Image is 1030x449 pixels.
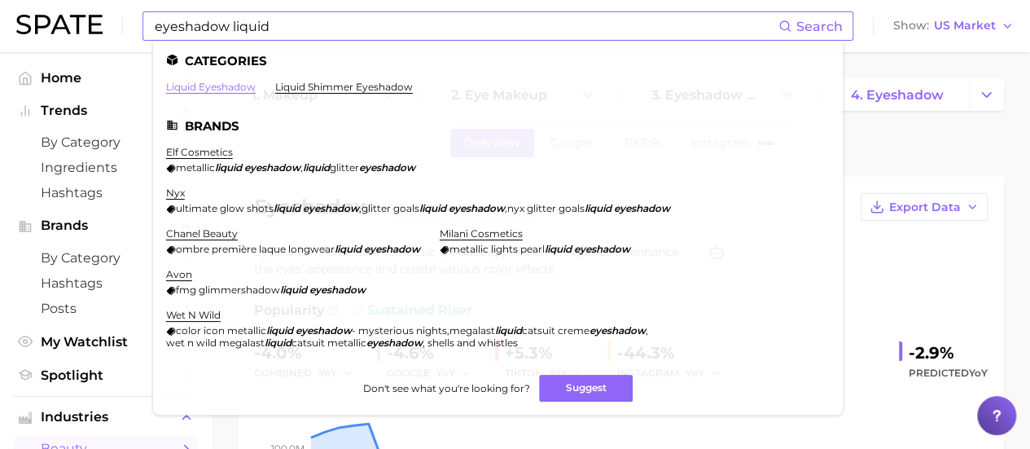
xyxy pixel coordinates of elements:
[166,227,238,240] a: chanel beauty
[545,243,572,255] em: liquid
[362,202,419,214] span: glitter goals
[153,12,778,40] input: Search here for a brand, industry, or ingredient
[166,324,810,349] div: , ,
[166,146,233,158] a: elf cosmetics
[495,324,522,337] em: liquid
[166,81,256,93] a: liquid eyeshadow
[362,382,529,394] span: Don't see what you're looking for?
[585,202,611,214] em: liquid
[423,337,518,349] span: , shells and whistles
[41,160,171,175] span: Ingredients
[166,119,830,133] li: Brands
[851,87,944,103] span: 4. eyeshadow
[13,271,199,296] a: Hashtags
[41,134,171,150] span: by Category
[41,368,171,383] span: Spotlight
[13,130,199,155] a: by Category
[166,54,830,68] li: Categories
[244,161,300,174] em: eyeshadow
[176,202,274,214] span: ultimate glow shots
[359,161,415,174] em: eyeshadow
[166,268,192,280] a: avon
[893,21,929,30] span: Show
[419,202,446,214] em: liquid
[280,284,307,296] em: liquid
[309,284,366,296] em: eyeshadow
[13,296,199,321] a: Posts
[41,250,171,266] span: by Category
[335,243,362,255] em: liquid
[166,187,185,199] a: nyx
[166,337,265,349] span: wet n wild megalast
[41,275,171,291] span: Hashtags
[176,324,266,337] span: color icon metallic
[176,243,335,255] span: ombre première laque longwear
[13,329,199,354] a: My Watchlist
[41,70,171,86] span: Home
[909,340,988,366] div: -2.9%
[266,324,293,337] em: liquid
[13,405,199,429] button: Industries
[16,15,103,34] img: SPATE
[909,363,988,383] span: Predicted
[614,202,670,214] em: eyeshadow
[13,65,199,90] a: Home
[296,324,352,337] em: eyeshadow
[176,161,215,174] span: metallic
[449,243,545,255] span: metallic lights pearl
[274,202,300,214] em: liquid
[352,324,447,337] span: - mysterious nights
[176,284,280,296] span: fmg glimmershadow
[265,337,291,349] em: liquid
[215,161,242,174] em: liquid
[440,227,523,240] a: milani cosmetics
[41,410,171,425] span: Industries
[574,243,630,255] em: eyeshadow
[166,161,415,174] div: ,
[837,78,969,111] a: 4. eyeshadow
[861,193,988,221] button: Export Data
[303,161,330,174] em: liquid
[41,334,171,350] span: My Watchlist
[13,99,199,123] button: Trends
[889,15,1018,37] button: ShowUS Market
[13,180,199,205] a: Hashtags
[796,19,843,34] span: Search
[13,245,199,271] a: by Category
[590,324,646,337] em: eyeshadow
[13,363,199,388] a: Spotlight
[166,202,670,214] div: , ,
[41,103,171,118] span: Trends
[889,200,961,214] span: Export Data
[934,21,996,30] span: US Market
[291,337,366,349] span: catsuit metallic
[969,367,988,379] span: YoY
[449,324,495,337] span: megalast
[969,78,1004,111] button: Change Category
[449,202,505,214] em: eyeshadow
[366,337,423,349] em: eyeshadow
[13,155,199,180] a: Ingredients
[330,161,359,174] span: glitter
[41,185,171,200] span: Hashtags
[303,202,359,214] em: eyeshadow
[364,243,420,255] em: eyeshadow
[13,213,199,238] button: Brands
[507,202,585,214] span: nyx glitter goals
[41,301,171,316] span: Posts
[539,375,633,402] button: Suggest
[166,309,221,321] a: wet n wild
[275,81,413,93] a: liquid shimmer eyeshadow
[41,218,171,233] span: Brands
[522,324,590,337] span: catsuit creme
